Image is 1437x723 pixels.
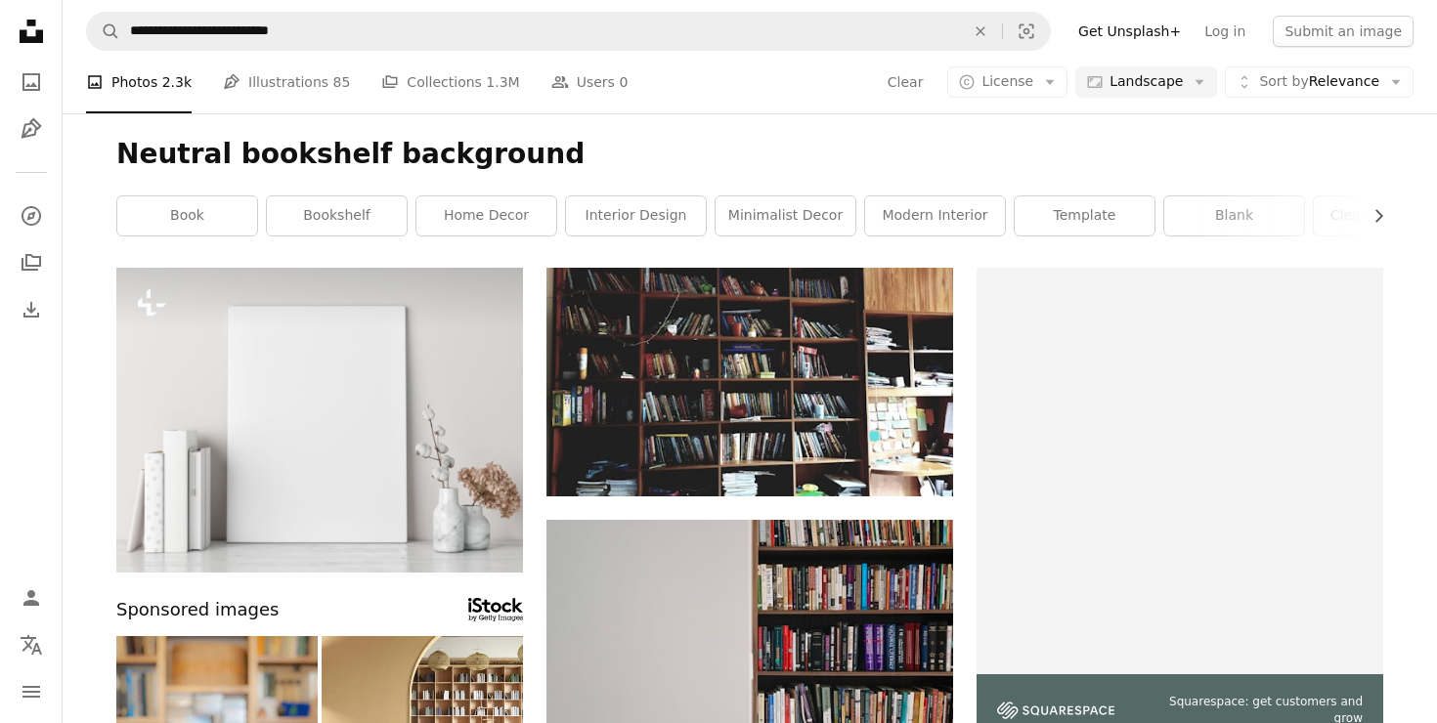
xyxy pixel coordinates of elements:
[86,12,1051,51] form: Find visuals sitewide
[87,13,120,50] button: Search Unsplash
[12,578,51,617] a: Log in / Sign up
[416,196,556,235] a: home decor
[619,71,628,93] span: 0
[1259,72,1379,92] span: Relevance
[1361,196,1383,235] button: scroll list to the right
[1193,16,1257,47] a: Log in
[12,63,51,102] a: Photos
[887,66,925,98] button: Clear
[12,625,51,664] button: Language
[12,290,51,329] a: Download History
[546,662,953,680] a: assorted book lot in brown wooden bookcase
[486,71,519,93] span: 1.3M
[865,196,1005,235] a: modern interior
[333,71,351,93] span: 85
[947,66,1067,98] button: License
[551,51,629,113] a: Users 0
[1015,196,1154,235] a: template
[12,109,51,149] a: Illustrations
[381,51,519,113] a: Collections 1.3M
[117,196,257,235] a: book
[116,410,523,428] a: Mock up poster on white floor, Scandinavian style, 3d render, 3d illustration
[12,672,51,711] button: Menu
[566,196,706,235] a: interior design
[1075,66,1217,98] button: Landscape
[546,268,953,496] img: books on brown wooden shelf
[116,596,279,624] span: Sponsored images
[716,196,855,235] a: minimalist decor
[116,137,1383,172] h1: Neutral bookshelf background
[1003,13,1050,50] button: Visual search
[267,196,407,235] a: bookshelf
[12,196,51,235] a: Explore
[959,13,1002,50] button: Clear
[116,268,523,573] img: Mock up poster on white floor, Scandinavian style, 3d render, 3d illustration
[1164,196,1304,235] a: blank
[1225,66,1414,98] button: Sort byRelevance
[1067,16,1193,47] a: Get Unsplash+
[546,372,953,390] a: books on brown wooden shelf
[981,73,1033,89] span: License
[1259,73,1308,89] span: Sort by
[1110,72,1183,92] span: Landscape
[12,243,51,282] a: Collections
[1273,16,1414,47] button: Submit an image
[997,702,1114,719] img: file-1747939142011-51e5cc87e3c9
[223,51,350,113] a: Illustrations 85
